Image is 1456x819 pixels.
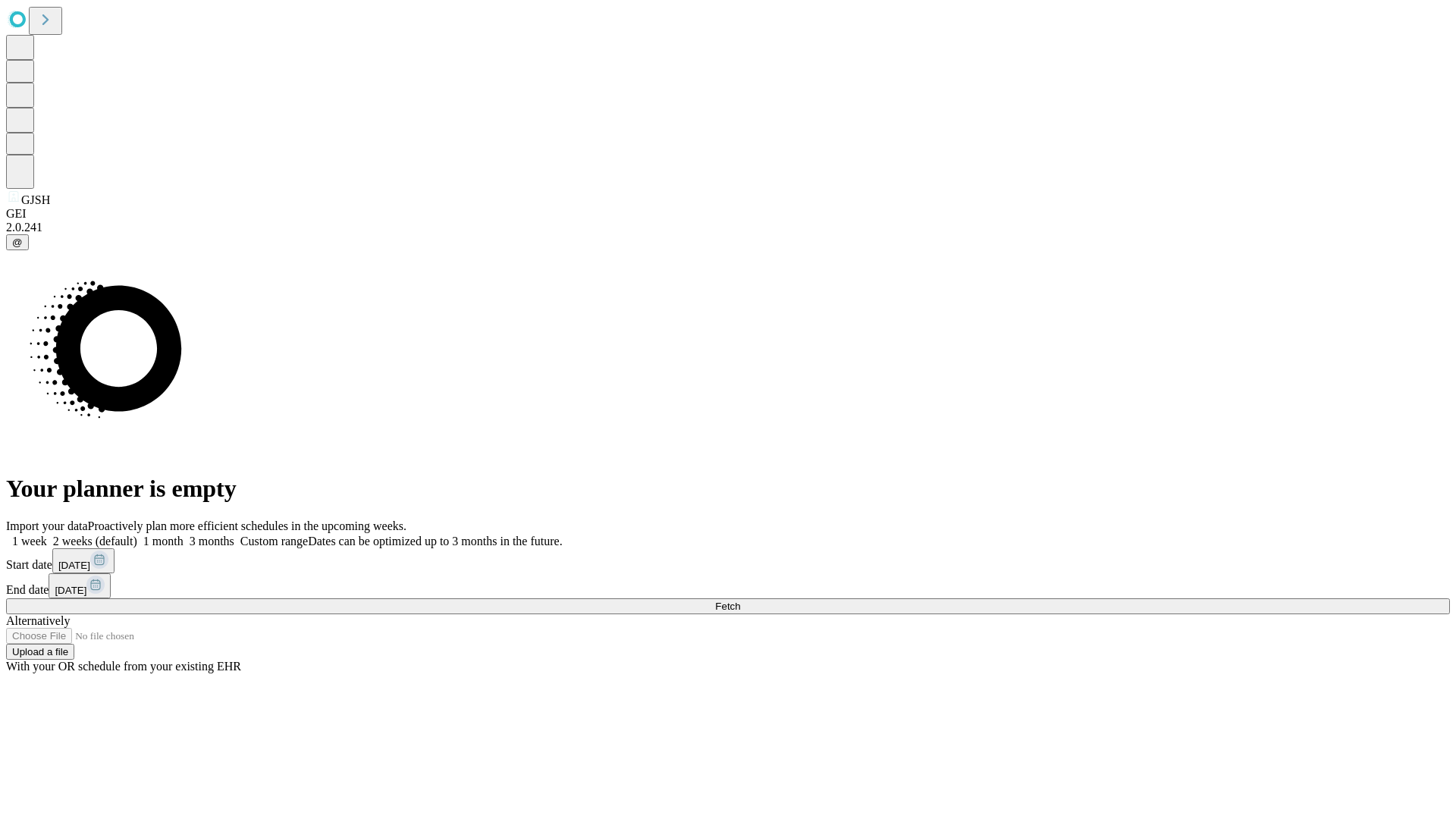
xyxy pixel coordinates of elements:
span: Dates can be optimized up to 3 months in the future. [308,535,562,548]
span: GJSH [21,193,50,206]
span: 2 weeks (default) [53,535,137,548]
h1: Your planner is empty [6,475,1450,503]
span: With your OR schedule from your existing EHR [6,660,241,673]
div: GEI [6,207,1450,221]
span: [DATE] [55,585,86,596]
span: Alternatively [6,614,70,627]
span: Fetch [715,601,740,612]
span: Import your data [6,519,88,532]
button: @ [6,234,29,250]
button: [DATE] [52,548,115,573]
span: 1 month [143,535,184,548]
span: 1 week [12,535,47,548]
span: @ [12,237,23,248]
button: Upload a file [6,644,74,660]
button: [DATE] [49,573,111,598]
span: Proactively plan more efficient schedules in the upcoming weeks. [88,519,406,532]
button: Fetch [6,598,1450,614]
div: Start date [6,548,1450,573]
span: 3 months [190,535,234,548]
div: 2.0.241 [6,221,1450,234]
span: Custom range [240,535,308,548]
div: End date [6,573,1450,598]
span: [DATE] [58,560,90,571]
